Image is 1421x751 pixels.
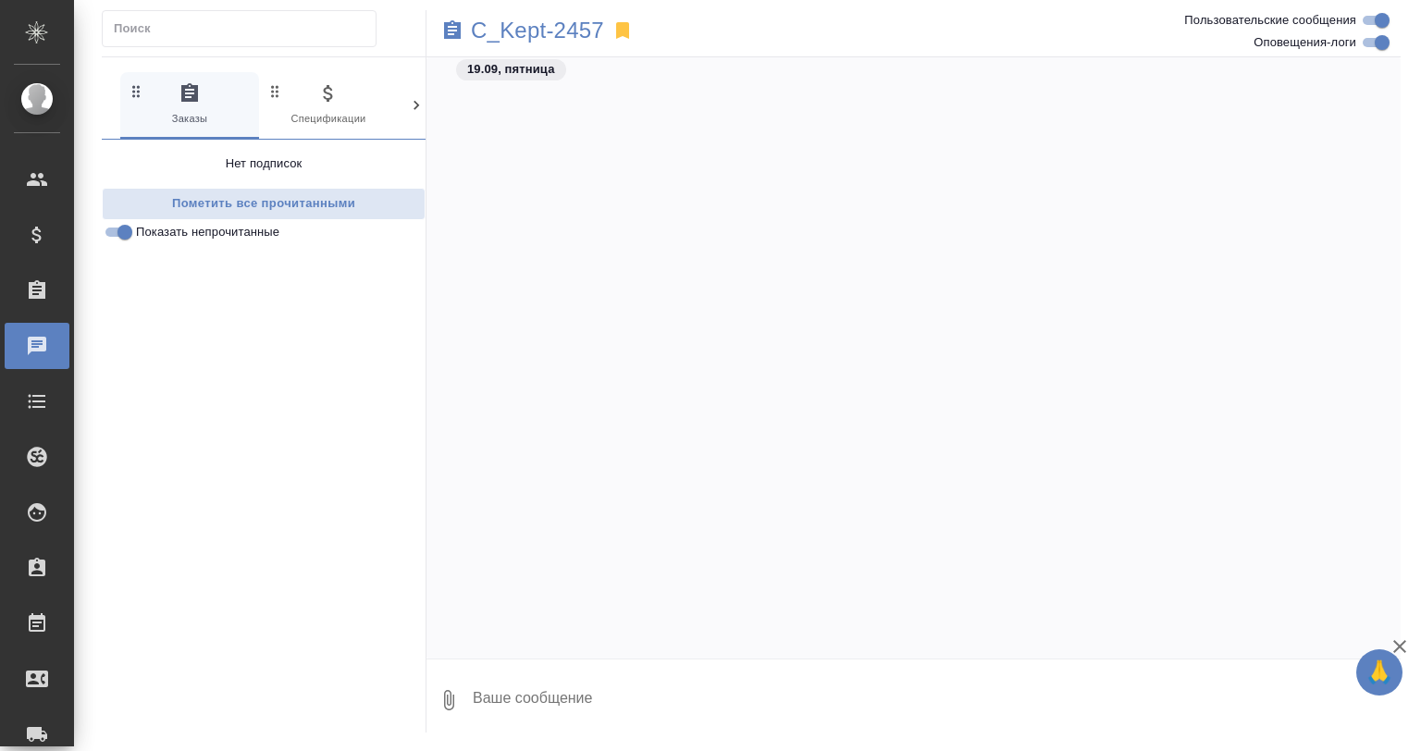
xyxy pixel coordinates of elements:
span: Показать непрочитанные [136,223,279,241]
svg: Зажми и перетащи, чтобы поменять порядок вкладок [266,82,284,100]
span: Пометить все прочитанными [112,193,415,215]
span: Заказы [128,82,252,128]
svg: Зажми и перетащи, чтобы поменять порядок вкладок [128,82,145,100]
p: Нет подписок [226,154,303,173]
p: 19.09, пятница [467,60,555,79]
button: Пометить все прочитанными [102,188,426,220]
svg: Зажми и перетащи, чтобы поменять порядок вкладок [405,82,423,100]
span: Пользовательские сообщения [1184,11,1356,30]
input: Поиск [114,16,376,42]
button: 🙏 [1356,649,1402,696]
a: C_Kept-2457 [471,21,604,40]
span: Спецификации [266,82,390,128]
span: 🙏 [1364,653,1395,692]
span: Оповещения-логи [1254,33,1356,52]
span: Клиенты [405,82,529,128]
